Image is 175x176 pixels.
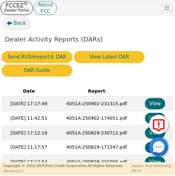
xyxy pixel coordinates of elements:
p: About [38,3,53,6]
p: 58:33 [132,169,172,173]
button: View Latest DAR [74,51,145,63]
sup: ® [24,1,28,6]
button: Toggle navigation [161,4,173,12]
p: Session Time Remaining: [132,164,172,169]
td: [DATE] 17:12:54 [2,155,56,170]
button: View [145,157,165,168]
button: AboutFCC [34,1,57,15]
td: [DATE] 11:42:51 [2,111,56,126]
button: View [145,142,165,153]
th: Report [56,86,137,97]
button: View [145,127,165,139]
td: 4051A-250829-230712.pdf [56,126,137,141]
p: Dealer Portal [4,8,29,13]
td: [DATE] 17:12:18 [2,126,56,141]
span: All Rights Reserved. [88,164,123,168]
button: FCCEZ®Dealer Portal [1,1,33,15]
button: View [145,98,165,109]
p: Version 3.2.2 [3,169,123,174]
p: FCCEZ [4,3,29,8]
button: View [145,113,165,124]
p: Copyright © 2015- 2025 First Credit Corporation. [3,164,123,169]
th: Date [2,86,56,97]
td: 4051A-250829-171547.pdf [56,140,137,155]
button: DAR Guide [2,65,72,77]
h2: Dealer Activity Reports (DARs) [5,35,170,43]
p: FCC [38,10,53,13]
button: Send RUSHreport® DAR [2,51,72,63]
button: Back [2,16,31,31]
td: 4051A-250902-174051.pdf [56,111,137,126]
td: [DATE] 17:17:49 [2,97,56,111]
td: [DATE] 11:17:57 [2,140,56,155]
span: Back [14,19,26,27]
td: 4051A-250902-231315.pdf [56,97,137,111]
td: 4051A-250828-231055.pdf [56,155,137,170]
button: Report Error to FCC [149,115,169,134]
